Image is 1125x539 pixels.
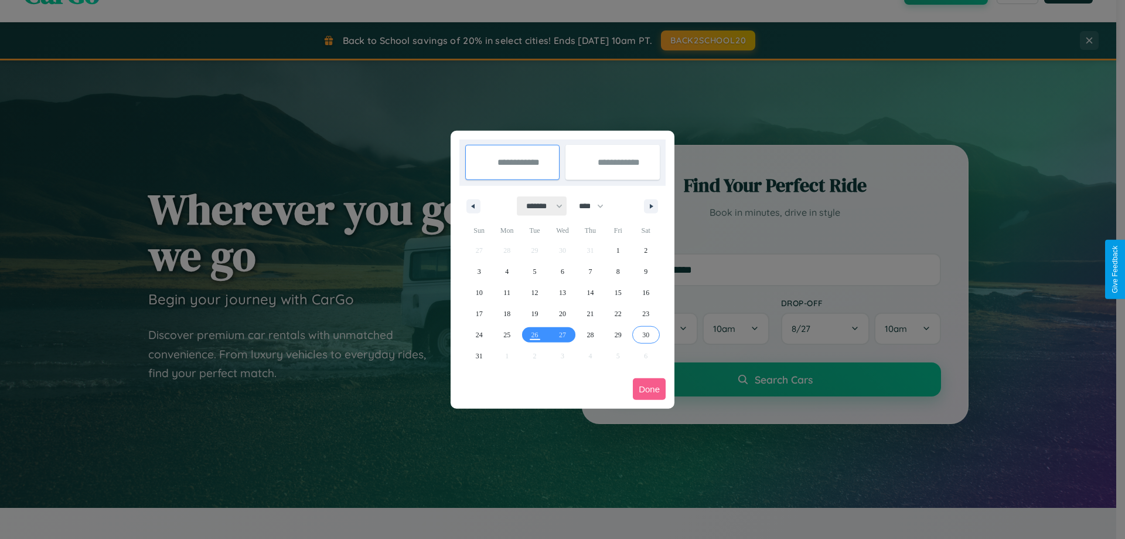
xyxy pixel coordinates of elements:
span: 16 [642,282,649,303]
button: 23 [632,303,660,324]
span: 10 [476,282,483,303]
button: 26 [521,324,548,345]
span: 29 [615,324,622,345]
button: 4 [493,261,520,282]
button: 6 [548,261,576,282]
span: 22 [615,303,622,324]
span: 6 [561,261,564,282]
span: Mon [493,221,520,240]
span: 25 [503,324,510,345]
span: 5 [533,261,537,282]
span: 26 [531,324,538,345]
button: 10 [465,282,493,303]
span: 23 [642,303,649,324]
button: 11 [493,282,520,303]
button: 5 [521,261,548,282]
span: 17 [476,303,483,324]
button: 17 [465,303,493,324]
button: 31 [465,345,493,367]
button: 13 [548,282,576,303]
button: 27 [548,324,576,345]
button: 15 [604,282,632,303]
button: 1 [604,240,632,261]
span: Fri [604,221,632,240]
span: 2 [644,240,647,261]
span: 28 [587,324,594,345]
button: 20 [548,303,576,324]
button: 18 [493,303,520,324]
span: 7 [588,261,592,282]
button: 9 [632,261,660,282]
button: 25 [493,324,520,345]
span: 31 [476,345,483,367]
button: 2 [632,240,660,261]
button: 28 [577,324,604,345]
button: 16 [632,282,660,303]
button: 3 [465,261,493,282]
button: 24 [465,324,493,345]
span: 4 [505,261,509,282]
button: 14 [577,282,604,303]
span: Thu [577,221,604,240]
button: 7 [577,261,604,282]
span: 12 [531,282,538,303]
span: 19 [531,303,538,324]
span: 18 [503,303,510,324]
span: 9 [644,261,647,282]
span: 20 [559,303,566,324]
button: 29 [604,324,632,345]
span: Wed [548,221,576,240]
button: 30 [632,324,660,345]
span: 11 [503,282,510,303]
span: 14 [587,282,594,303]
button: 19 [521,303,548,324]
span: 15 [615,282,622,303]
span: Sat [632,221,660,240]
div: Give Feedback [1111,246,1119,293]
span: 8 [616,261,620,282]
span: Sun [465,221,493,240]
span: 3 [478,261,481,282]
span: 13 [559,282,566,303]
span: 24 [476,324,483,345]
button: 21 [577,303,604,324]
span: 27 [559,324,566,345]
button: 8 [604,261,632,282]
button: Done [633,378,666,400]
span: Tue [521,221,548,240]
span: 21 [587,303,594,324]
button: 22 [604,303,632,324]
span: 1 [616,240,620,261]
button: 12 [521,282,548,303]
span: 30 [642,324,649,345]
